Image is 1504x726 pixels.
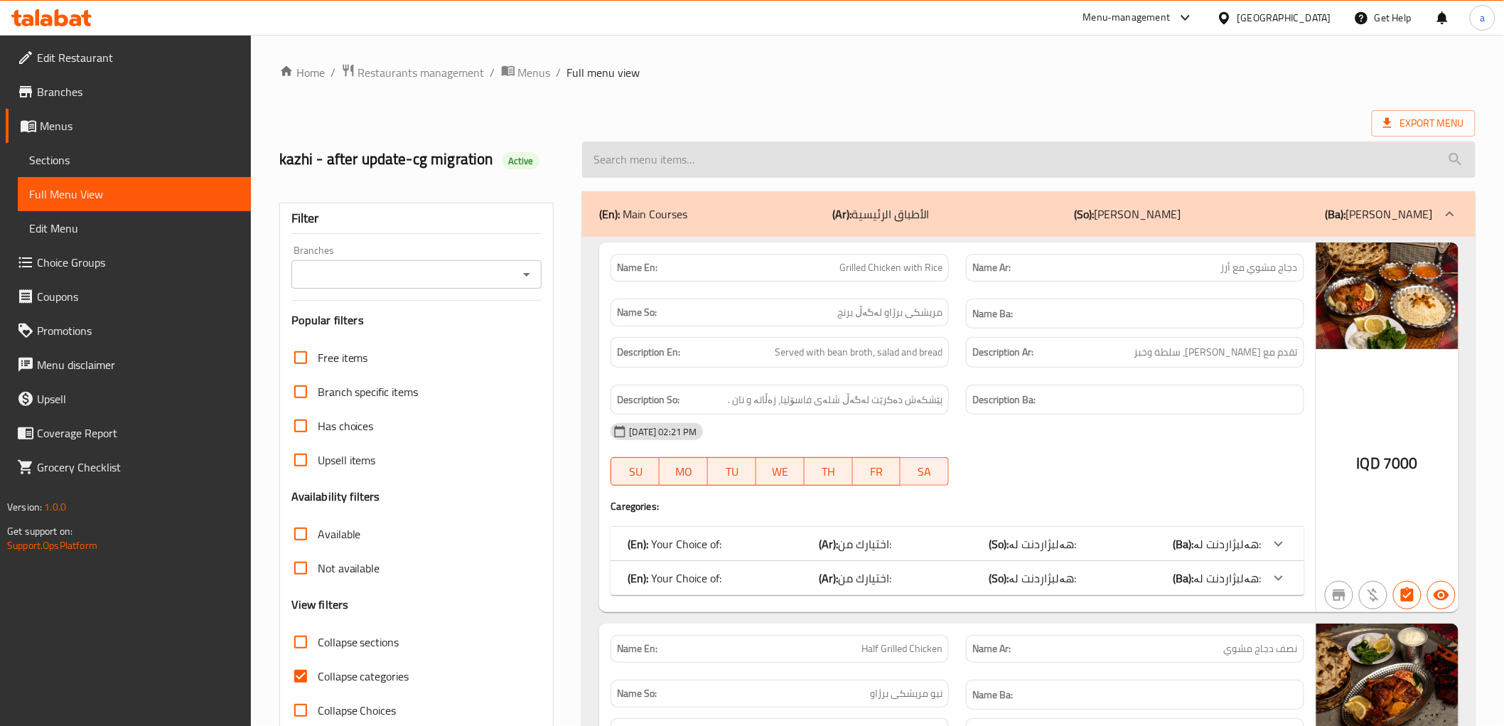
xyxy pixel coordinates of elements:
button: Not branch specific item [1325,581,1353,609]
strong: Description Ar: [972,343,1033,361]
strong: Name Ba: [972,686,1013,704]
span: IQD [1357,449,1380,477]
span: Grocery Checklist [37,459,240,476]
span: Free items [318,349,368,366]
a: Promotions [6,314,251,348]
b: (En): [599,203,620,225]
a: Support.OpsPlatform [7,536,97,555]
a: Full Menu View [18,177,251,211]
div: (En): Your Choice of:(Ar):اختيارك من:(So):هەلبژاردنت لە:(Ba):هەلبژاردنت لە: [611,527,1304,561]
strong: Name So: [617,686,657,701]
span: Version: [7,498,42,516]
b: (Ar): [832,203,852,225]
strong: Name En: [617,641,657,656]
strong: Description En: [617,343,680,361]
span: Active [503,154,539,168]
a: Grocery Checklist [6,450,251,484]
strong: Description Ba: [972,391,1036,409]
span: Menus [518,64,551,81]
span: Menus [40,117,240,134]
b: (En): [628,533,648,555]
strong: Name En: [617,260,657,275]
span: تقدم مع مرق فاصوليا، سلطة وخبز [1134,343,1298,361]
li: / [331,64,335,81]
b: (So): [989,533,1009,555]
h2: kazhi - after update-cg migration [279,149,566,170]
span: WE [762,461,799,482]
b: (Ar): [819,533,838,555]
b: (En): [628,567,648,589]
span: Restaurants management [358,64,485,81]
button: SA [901,457,949,486]
span: Export Menu [1372,110,1476,137]
h3: Availability filters [291,489,380,505]
div: [GEOGRAPHIC_DATA] [1237,10,1331,26]
span: MO [665,461,702,482]
b: (Ar): [819,567,838,589]
span: Branch specific items [318,383,419,400]
span: هەلبژاردنت لە: [1009,533,1076,555]
b: (Ba): [1173,533,1194,555]
div: Filter [291,203,542,234]
a: Sections [18,143,251,177]
span: TH [810,461,847,482]
input: search [582,142,1475,178]
span: 7000 [1383,449,1418,477]
span: Menu disclaimer [37,356,240,373]
span: Collapse categories [318,668,409,685]
b: (Ba): [1173,567,1194,589]
span: Full Menu View [29,186,240,203]
a: Coupons [6,279,251,314]
span: هەلبژاردنت لە: [1194,533,1262,555]
p: Your Choice of: [628,570,721,587]
a: Menus [6,109,251,143]
span: Promotions [37,322,240,339]
p: Your Choice of: [628,535,721,552]
a: Branches [6,75,251,109]
button: FR [853,457,901,486]
nav: breadcrumb [279,63,1476,82]
a: Menu disclaimer [6,348,251,382]
h4: Caregories: [611,499,1304,513]
span: Not available [318,560,380,577]
button: TH [805,457,853,486]
span: نیو مریشکی برژاو [870,686,942,701]
span: Grilled Chicken with Rice [839,260,942,275]
strong: Name So: [617,305,657,320]
div: Active [503,152,539,169]
span: مریشکی برژاو لەگەڵ برنج [837,305,942,320]
img: Grilled_Chicken_with_Rice638907527164280613.jpg [1316,242,1459,349]
span: a [1480,10,1485,26]
button: Open [517,265,537,284]
span: FR [859,461,896,482]
span: TU [714,461,751,482]
p: [PERSON_NAME] [1326,205,1433,223]
span: Edit Restaurant [37,49,240,66]
b: (So): [989,567,1009,589]
h3: Popular filters [291,312,542,329]
span: Half Grilled Chicken [861,641,942,656]
li: / [557,64,562,81]
span: Collapse sections [318,634,399,651]
span: Export Menu [1383,114,1464,132]
a: Home [279,64,325,81]
span: Has choices [318,417,374,434]
a: Restaurants management [341,63,485,82]
button: MO [660,457,708,486]
a: Coverage Report [6,416,251,450]
button: Has choices [1393,581,1422,609]
a: Choice Groups [6,245,251,279]
span: اختيارك من: [838,533,891,555]
span: Get support on: [7,522,72,540]
li: / [490,64,495,81]
b: (Ba): [1326,203,1346,225]
span: Edit Menu [29,220,240,237]
a: Edit Menu [18,211,251,245]
span: Served with bean broth, salad and bread [775,343,942,361]
button: Available [1427,581,1456,609]
span: اختيارك من: [838,567,891,589]
span: Coupons [37,288,240,305]
span: Coverage Report [37,425,240,442]
button: WE [756,457,805,486]
span: Sections [29,151,240,169]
